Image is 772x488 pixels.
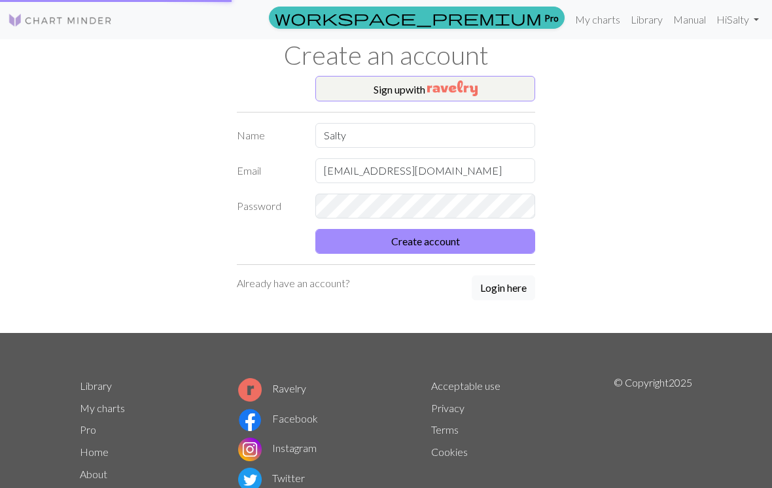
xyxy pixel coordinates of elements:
[431,402,465,414] a: Privacy
[229,158,307,183] label: Email
[238,438,262,461] img: Instagram logo
[80,468,107,480] a: About
[238,412,318,425] a: Facebook
[711,7,764,33] a: HiSalty
[668,7,711,33] a: Manual
[570,7,625,33] a: My charts
[229,123,307,148] label: Name
[472,275,535,300] button: Login here
[431,445,468,458] a: Cookies
[238,442,317,454] a: Instagram
[315,76,535,102] button: Sign upwith
[80,402,125,414] a: My charts
[315,229,535,254] button: Create account
[72,39,700,71] h1: Create an account
[238,378,262,402] img: Ravelry logo
[269,7,565,29] a: Pro
[8,12,113,28] img: Logo
[431,423,459,436] a: Terms
[472,275,535,302] a: Login here
[275,9,542,27] span: workspace_premium
[80,379,112,392] a: Library
[625,7,668,33] a: Library
[237,275,349,291] p: Already have an account?
[238,408,262,432] img: Facebook logo
[427,80,478,96] img: Ravelry
[229,194,307,218] label: Password
[238,472,305,484] a: Twitter
[80,445,109,458] a: Home
[80,423,96,436] a: Pro
[238,382,306,394] a: Ravelry
[431,379,500,392] a: Acceptable use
